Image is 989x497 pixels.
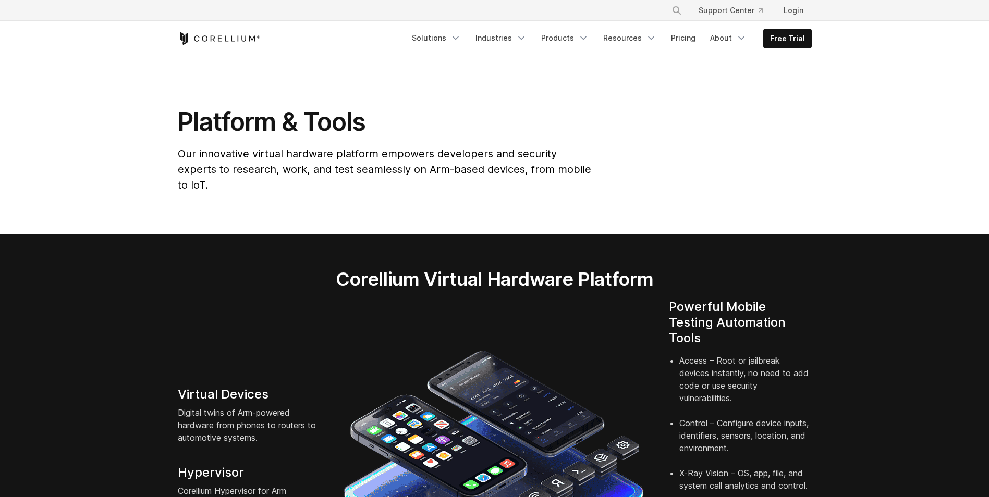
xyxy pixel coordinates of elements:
[178,387,321,402] h4: Virtual Devices
[659,1,812,20] div: Navigation Menu
[178,406,321,444] p: Digital twins of Arm-powered hardware from phones to routers to automotive systems.
[406,29,812,48] div: Navigation Menu
[178,465,321,480] h4: Hypervisor
[178,106,593,138] h1: Platform & Tools
[764,29,811,48] a: Free Trial
[669,299,812,346] h4: Powerful Mobile Testing Automation Tools
[665,29,702,47] a: Pricing
[535,29,595,47] a: Products
[178,147,591,191] span: Our innovative virtual hardware platform empowers developers and security experts to research, wo...
[679,417,812,467] li: Control – Configure device inputs, identifiers, sensors, location, and environment.
[406,29,467,47] a: Solutions
[775,1,812,20] a: Login
[597,29,663,47] a: Resources
[690,1,771,20] a: Support Center
[287,268,702,291] h2: Corellium Virtual Hardware Platform
[704,29,753,47] a: About
[667,1,686,20] button: Search
[679,354,812,417] li: Access – Root or jailbreak devices instantly, no need to add code or use security vulnerabilities.
[178,32,261,45] a: Corellium Home
[469,29,533,47] a: Industries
